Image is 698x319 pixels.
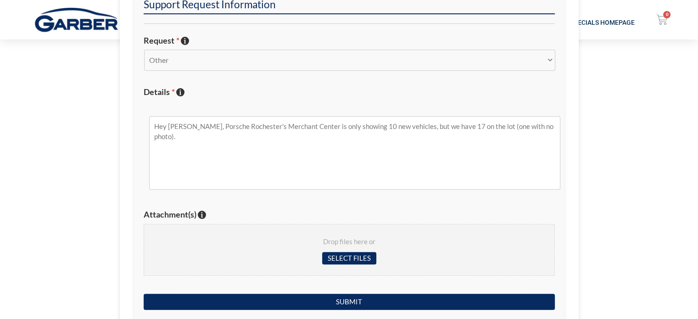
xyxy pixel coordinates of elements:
[144,35,179,45] span: Request
[322,252,376,264] input: Select files
[144,294,555,310] input: Submit
[155,235,543,248] span: Drop files here or
[144,209,196,219] span: Attachment(s)
[144,87,175,97] span: Details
